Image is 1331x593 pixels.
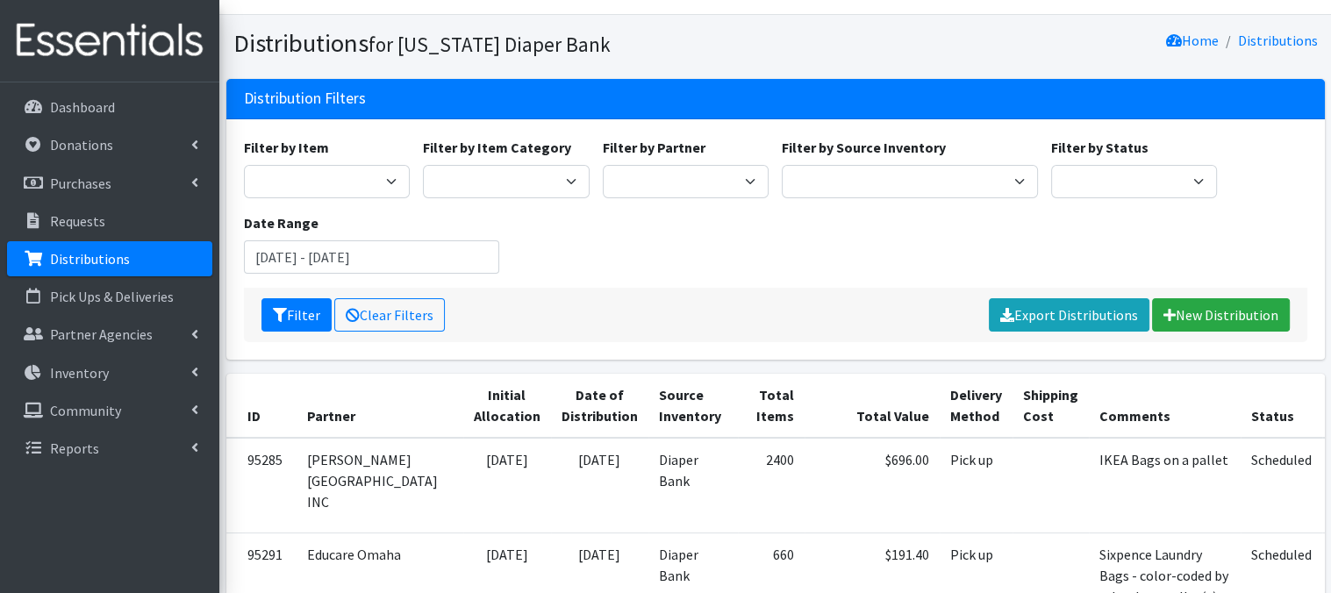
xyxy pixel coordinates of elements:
[50,175,111,192] p: Purchases
[50,250,130,268] p: Distributions
[334,298,445,332] a: Clear Filters
[1238,32,1318,49] a: Distributions
[1089,374,1241,438] th: Comments
[1166,32,1219,49] a: Home
[7,127,212,162] a: Donations
[7,279,212,314] a: Pick Ups & Deliveries
[244,212,318,233] label: Date Range
[7,166,212,201] a: Purchases
[244,89,366,108] h3: Distribution Filters
[50,98,115,116] p: Dashboard
[940,374,1013,438] th: Delivery Method
[50,325,153,343] p: Partner Agencies
[50,288,174,305] p: Pick Ups & Deliveries
[226,438,297,533] td: 95285
[423,137,571,158] label: Filter by Item Category
[1241,374,1322,438] th: Status
[1241,438,1322,533] td: Scheduled
[551,374,648,438] th: Date of Distribution
[50,439,99,457] p: Reports
[989,298,1149,332] a: Export Distributions
[1013,374,1089,438] th: Shipping Cost
[244,137,329,158] label: Filter by Item
[50,212,105,230] p: Requests
[244,240,500,274] input: January 1, 2011 - December 31, 2011
[50,402,121,419] p: Community
[226,374,297,438] th: ID
[551,438,648,533] td: [DATE]
[7,355,212,390] a: Inventory
[1051,137,1149,158] label: Filter by Status
[1089,438,1241,533] td: IKEA Bags on a pallet
[782,137,946,158] label: Filter by Source Inventory
[805,438,940,533] td: $696.00
[297,438,463,533] td: [PERSON_NAME][GEOGRAPHIC_DATA] INC
[648,374,738,438] th: Source Inventory
[940,438,1013,533] td: Pick up
[7,431,212,466] a: Reports
[1152,298,1290,332] a: New Distribution
[463,438,551,533] td: [DATE]
[648,438,738,533] td: Diaper Bank
[805,374,940,438] th: Total Value
[369,32,611,57] small: for [US_STATE] Diaper Bank
[233,28,769,59] h1: Distributions
[463,374,551,438] th: Initial Allocation
[261,298,332,332] button: Filter
[603,137,705,158] label: Filter by Partner
[738,374,805,438] th: Total Items
[7,393,212,428] a: Community
[738,438,805,533] td: 2400
[7,89,212,125] a: Dashboard
[7,317,212,352] a: Partner Agencies
[7,204,212,239] a: Requests
[7,11,212,70] img: HumanEssentials
[7,241,212,276] a: Distributions
[50,136,113,154] p: Donations
[50,364,109,382] p: Inventory
[297,374,463,438] th: Partner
